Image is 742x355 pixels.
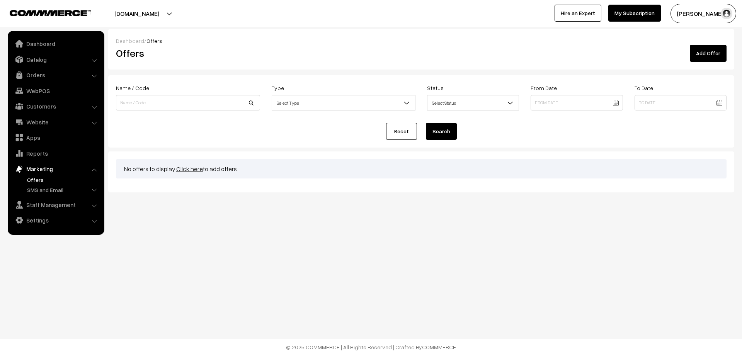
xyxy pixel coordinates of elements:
img: COMMMERCE [10,10,91,16]
h2: Offers [116,47,312,59]
div: / [116,37,727,45]
button: Search [426,123,457,140]
label: To Date [635,84,653,92]
a: Offers [25,176,102,184]
a: Marketing [10,162,102,176]
a: Staff Management [10,198,102,212]
a: Settings [10,213,102,227]
a: Reset [386,123,417,140]
span: Select Status [427,96,519,110]
input: To Date [635,95,727,110]
a: Dashboard [116,37,144,44]
label: Type [272,84,284,92]
span: Offers [146,37,162,44]
input: Name / Code [116,95,260,110]
a: My Subscription [608,5,661,22]
a: Add Offer [690,45,727,62]
a: Hire an Expert [555,5,601,22]
label: Name / Code [116,84,149,92]
a: Click here [176,165,203,173]
a: Dashboard [10,37,102,51]
a: COMMMERCE [422,344,456,350]
label: From Date [531,84,557,92]
a: Customers [10,99,102,113]
div: No offers to display. to add offers. [116,159,727,178]
a: WebPOS [10,84,102,98]
button: [DOMAIN_NAME] [87,4,186,23]
a: SMS and Email [25,186,102,194]
button: [PERSON_NAME] [671,4,736,23]
a: Website [10,115,102,129]
a: Reports [10,146,102,160]
a: Apps [10,131,102,144]
a: Orders [10,68,102,82]
a: COMMMERCE [10,8,77,17]
label: Status [427,84,444,92]
a: Catalog [10,53,102,66]
img: user [721,8,732,19]
span: Select Type [272,96,415,110]
span: Select Type [272,95,416,110]
input: From Date [531,95,623,110]
span: Select Status [427,95,519,110]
